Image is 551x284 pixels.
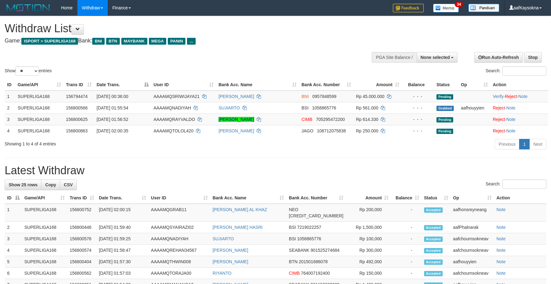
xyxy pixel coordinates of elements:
[149,204,210,222] td: AAAAMQGRAB11
[289,225,296,230] span: BSI
[424,225,443,230] span: Accepted
[302,105,309,110] span: BSI
[424,237,443,242] span: Accepted
[391,233,421,245] td: -
[5,180,41,190] a: Show 25 rows
[15,102,63,113] td: SUPERLIGA168
[60,180,77,190] a: CSV
[310,248,339,253] span: Copy 901525274684 to clipboard
[289,259,297,264] span: BTN
[289,271,300,276] span: CIMB
[97,204,149,222] td: [DATE] 02:00:15
[97,245,149,256] td: [DATE] 01:58:47
[421,55,450,60] span: None selected
[497,271,506,276] a: Note
[493,105,505,110] a: Reject
[495,139,519,149] a: Previous
[94,79,151,91] th: Date Trans.: activate to sort column descending
[490,79,548,91] th: Action
[391,204,421,222] td: -
[497,248,506,253] a: Note
[66,117,88,122] span: 156800625
[67,222,96,233] td: 156800446
[497,207,506,212] a: Note
[5,233,22,245] td: 3
[493,128,505,133] a: Reject
[5,66,52,76] label: Show entries
[346,233,391,245] td: Rp 100,000
[5,164,546,177] h1: Latest Withdraw
[524,52,542,63] a: Stop
[67,204,96,222] td: 156800752
[219,94,254,99] a: [PERSON_NAME]
[458,79,490,91] th: Op: activate to sort column ascending
[97,268,149,279] td: [DATE] 01:57:03
[497,236,506,241] a: Note
[346,222,391,233] td: Rp 1,500,000
[289,207,298,212] span: NEO
[497,225,506,230] a: Note
[451,233,494,245] td: aafchournsokneav
[391,245,421,256] td: -
[149,233,210,245] td: AAAAMQNADIYAH
[506,117,516,122] a: Note
[346,204,391,222] td: Rp 200,000
[22,192,67,204] th: Game/API: activate to sort column ascending
[45,182,56,187] span: Copy
[393,4,424,12] img: Feedback.jpg
[213,259,248,264] a: [PERSON_NAME]
[493,117,505,122] a: Reject
[434,79,458,91] th: Status
[494,192,546,204] th: Action
[151,79,216,91] th: User ID: activate to sort column ascending
[9,182,37,187] span: Show 25 rows
[15,91,63,102] td: SUPERLIGA168
[15,66,39,76] select: Showentries
[451,268,494,279] td: aafchournsokneav
[5,138,225,147] div: Showing 1 to 4 of 4 entries
[154,94,200,99] span: AAAAMQSRIWIJAYA21
[15,79,63,91] th: Game/API: activate to sort column ascending
[468,4,499,12] img: panduan.png
[67,268,96,279] td: 156800562
[424,260,443,265] span: Accepted
[436,117,453,122] span: Pending
[391,192,421,204] th: Balance: activate to sort column ascending
[168,38,185,45] span: PANIN
[424,271,443,276] span: Accepted
[92,38,104,45] span: BNI
[289,213,343,218] span: Copy 5859458229319158 to clipboard
[356,128,378,133] span: Rp 250.000
[433,4,459,12] img: Button%20Memo.svg
[97,256,149,268] td: [DATE] 01:57:30
[5,79,15,91] th: ID
[67,245,96,256] td: 156800574
[213,207,267,212] a: [PERSON_NAME] AL KHAZ
[529,139,546,149] a: Next
[297,236,321,241] span: Copy 1058865776 to clipboard
[312,105,336,110] span: Copy 1058865776 to clipboard
[5,268,22,279] td: 6
[354,79,402,91] th: Amount: activate to sort column ascending
[356,117,378,122] span: Rp 614.330
[149,245,210,256] td: AAAAMQREHAN34567
[5,204,22,222] td: 1
[67,192,96,204] th: Trans ID: activate to sort column ascending
[506,128,516,133] a: Note
[301,271,330,276] span: Copy 764007192400 to clipboard
[67,256,96,268] td: 156800404
[5,38,361,44] h4: Game: Bank:
[5,192,22,204] th: ID: activate to sort column descending
[213,271,232,276] a: RIYANTO
[22,233,67,245] td: SUPERLIGA168
[41,180,60,190] a: Copy
[302,128,313,133] span: JAGO
[21,38,78,45] span: ISPORT > SUPERLIGA168
[404,128,432,134] div: - - -
[404,116,432,122] div: - - -
[149,192,210,204] th: User ID: activate to sort column ascending
[219,128,254,133] a: [PERSON_NAME]
[316,117,345,122] span: Copy 705295472200 to clipboard
[5,22,361,35] h1: Withdraw List
[486,180,546,189] label: Search:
